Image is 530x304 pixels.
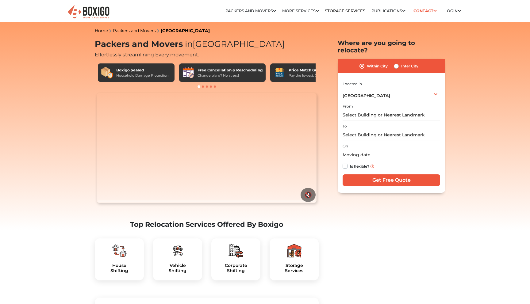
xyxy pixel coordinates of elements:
img: Boxigo Sealed [101,66,113,79]
label: Is flexible? [350,162,369,169]
input: Select Building or Nearest Landmark [343,130,440,140]
label: On [343,143,348,149]
a: Contact [411,6,439,16]
h2: Top Relocation Services Offered By Boxigo [95,220,319,229]
span: Effortlessly streamlining Every movement. [95,52,199,58]
a: CorporateShifting [216,263,255,273]
div: Pay the lowest. Guaranteed! [289,73,335,78]
a: [GEOGRAPHIC_DATA] [161,28,210,33]
input: Moving date [343,150,440,160]
a: Storage Services [325,9,365,13]
label: To [343,123,347,129]
span: [GEOGRAPHIC_DATA] [183,39,285,49]
div: Household Damage Protection [116,73,168,78]
label: Within City [367,63,388,70]
img: boxigo_packers_and_movers_plan [112,243,127,258]
h5: House Shifting [100,263,139,273]
a: Packers and Movers [225,9,276,13]
h5: Corporate Shifting [216,263,255,273]
a: Publications [371,9,405,13]
h5: Storage Services [275,263,314,273]
h1: Packers and Movers [95,39,319,49]
div: Free Cancellation & Rescheduling [198,67,263,73]
span: in [185,39,193,49]
img: Free Cancellation & Rescheduling [182,66,194,79]
img: info [371,165,374,168]
img: boxigo_packers_and_movers_plan [287,243,301,258]
h2: Where are you going to relocate? [338,39,445,54]
a: VehicleShifting [158,263,197,273]
img: Price Match Guarantee [273,66,286,79]
a: HouseShifting [100,263,139,273]
label: Inter City [401,63,418,70]
div: Boxigo Sealed [116,67,168,73]
img: boxigo_packers_and_movers_plan [170,243,185,258]
video: Your browser does not support the video tag. [97,93,316,203]
a: Packers and Movers [113,28,156,33]
a: More services [282,9,319,13]
label: From [343,104,353,109]
button: 🔇 [301,188,316,202]
img: Boxigo [67,5,110,20]
img: boxigo_packers_and_movers_plan [229,243,243,258]
label: Located in [343,81,362,87]
span: [GEOGRAPHIC_DATA] [343,93,390,98]
a: Home [95,28,108,33]
input: Get Free Quote [343,174,440,186]
h5: Vehicle Shifting [158,263,197,273]
div: Change plans? No stress! [198,73,263,78]
div: Price Match Guarantee [289,67,335,73]
a: Login [444,9,461,13]
input: Select Building or Nearest Landmark [343,110,440,120]
a: StorageServices [275,263,314,273]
